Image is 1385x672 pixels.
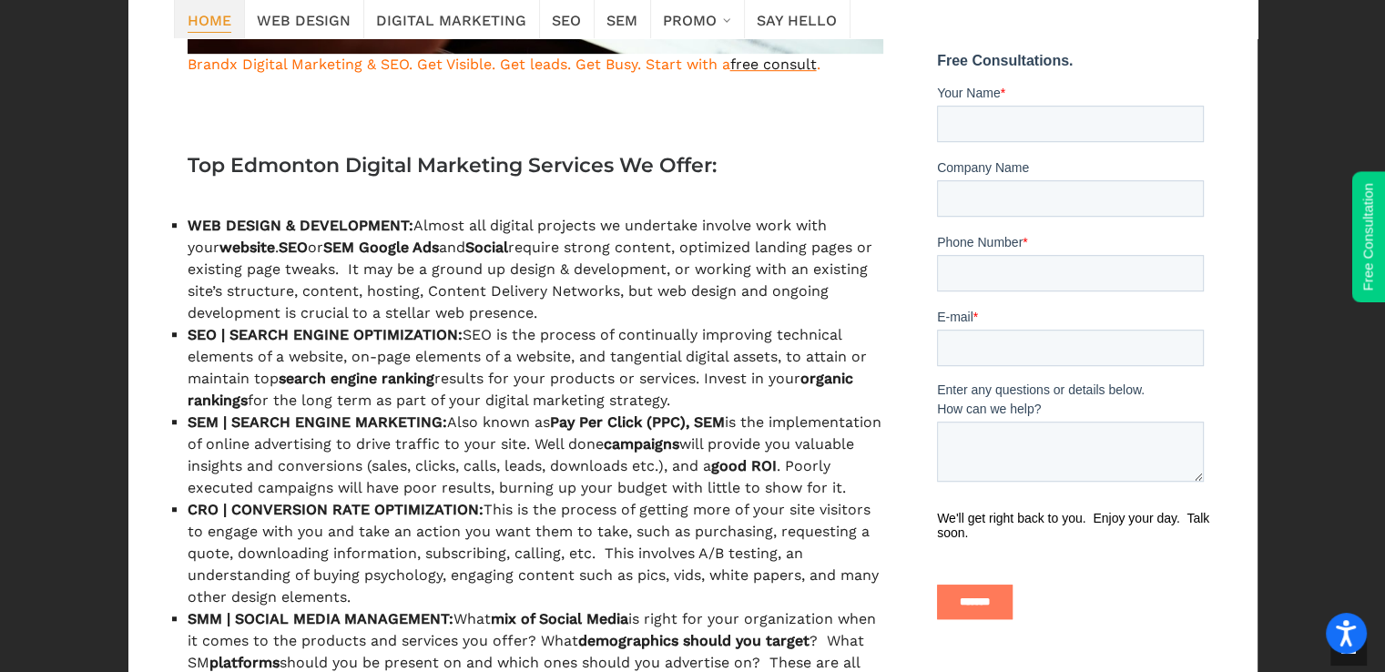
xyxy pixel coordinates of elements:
[604,435,679,453] strong: campaigns
[188,324,883,412] li: SEO is the process of continually improving technical elements of a website, on-page elements of ...
[188,501,484,518] strong: CRO | CONVERSION RATE OPTIMIZATION:
[209,654,280,671] strong: platforms
[491,610,628,627] strong: mix of Social Media
[257,6,351,32] span: Web Design
[550,413,725,431] strong: Pay Per Click (PPC), SEM
[552,6,581,32] span: SEO
[188,6,231,32] span: Home
[188,610,453,627] strong: SMM | SOCIAL MEDIA MANAGEMENT:
[578,632,810,649] strong: demographics should you target
[279,370,434,387] strong: search engine ranking
[376,6,526,32] span: Digital Marketing
[219,239,275,256] strong: website
[188,326,463,343] strong: SEO | SEARCH ENGINE OPTIMIZATION:
[188,54,883,76] p: Brandx Digital Marketing & SEO. Get Visible. Get leads. Get Busy. Start with a .
[279,239,308,256] strong: SEO
[465,239,508,256] strong: Social
[188,370,853,409] strong: organic rankings
[188,413,447,431] strong: SEM | SEARCH ENGINE MARKETING:
[188,153,717,178] strong: Top Edmonton Digital Marketing Services We Offer:
[606,6,637,32] span: SEM
[323,239,439,256] strong: SEM Google Ads
[711,457,777,474] strong: good ROI
[188,412,883,499] li: Also known as is the implementation of online advertising to drive traffic to your site. Well don...
[663,6,717,32] span: Promo
[188,217,413,234] strong: WEB DESIGN & DEVELOPMENT:
[730,56,817,73] a: free consult
[188,499,883,608] li: This is the process of getting more of your site visitors to engage with you and take an action y...
[757,6,837,32] span: Say Hello
[188,215,883,324] li: Almost all digital projects we undertake involve work with your . or and require strong content, ...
